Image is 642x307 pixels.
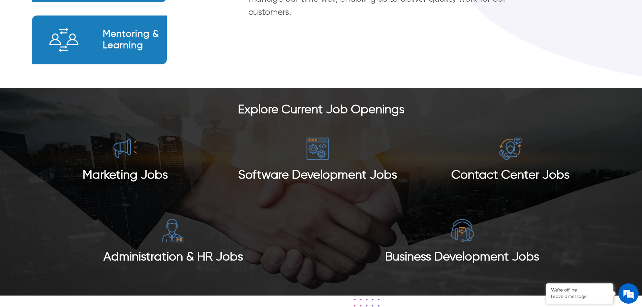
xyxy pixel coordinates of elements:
div: We're offline [551,287,608,293]
span: Business Development Jobs [385,251,539,263]
img: salesiqlogo_leal7QplfZFryJ6FIlVepeu7OftD7mt8q6exU6-34PB8prfIgodN67KcxXM9Y7JQ_.png [47,177,51,181]
img: itv-career-how-we-do-mentoring-and-learning [46,27,82,53]
span: Marketing Jobs [83,169,168,181]
a: itvert-software-development-jobsSoftware Development Jobs [231,136,404,199]
p: Leave a message [551,294,608,300]
img: logo_Zg8I0qSkbAqR2WFHt3p6CTuqpyXMFPubPcD2OT02zFN43Cy9FUNNG3NEPhM_Q1qe_.png [11,40,28,44]
img: itvert-ccall-center-jobs [498,136,523,161]
div: Minimize live chat window [111,3,127,20]
span: Software Development Jobs [238,169,397,181]
img: itvert-marketing-jobs [113,136,138,161]
a: itvert-marketing-jobsMarketing Jobs [38,136,212,199]
img: itvert-bpo-jobs [450,218,475,243]
em: Driven by SalesIQ [53,177,86,181]
img: itvert-software-development-jobs [305,136,330,161]
span: We are offline. Please leave us a message. [14,85,118,153]
a: itvert-ccall-center-jobsContact Center Jobs [424,136,597,199]
img: itvert-administration-&-hr-jobs [160,218,186,243]
a: itvert-administration-&-hr-jobsAdministration & HR Jobs [87,218,260,281]
span: Administration & HR Jobs [103,251,243,263]
h2: Mentoring & Learning [103,29,167,51]
em: Submit [99,208,122,217]
div: Leave a message [35,38,113,47]
a: itvert-bpo-jobsBusiness Development Jobs [375,218,549,281]
textarea: Type your message and click 'Submit' [3,184,128,208]
span: Explore Current Job Openings [238,104,404,116]
span: Contact Center Jobs [451,169,570,181]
